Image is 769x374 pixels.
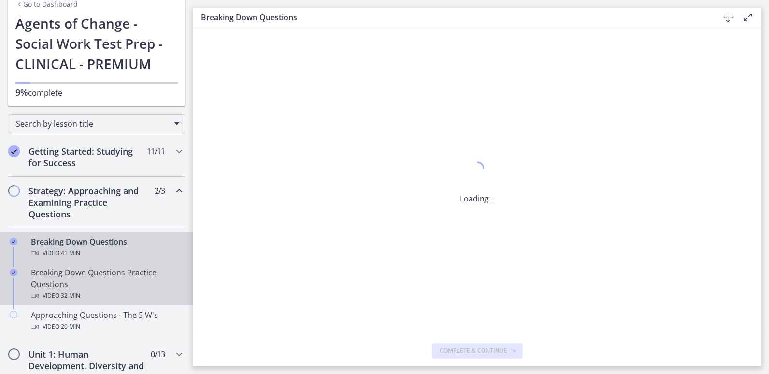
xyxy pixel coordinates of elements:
div: Breaking Down Questions [31,236,182,259]
div: Breaking Down Questions Practice Questions [31,267,182,302]
i: Completed [10,269,17,276]
p: complete [15,86,178,99]
span: 11 / 11 [147,145,165,157]
h2: Getting Started: Studying for Success [28,145,146,169]
div: Search by lesson title [8,114,185,133]
i: Completed [8,145,20,157]
span: Complete & continue [440,347,507,355]
span: Search by lesson title [16,118,170,129]
span: 2 / 3 [155,185,165,197]
div: Video [31,321,182,332]
div: Video [31,290,182,302]
span: 9% [15,86,28,98]
span: · 20 min [59,321,80,332]
span: · 41 min [59,247,80,259]
i: Completed [10,238,17,245]
span: · 32 min [59,290,80,302]
h3: Breaking Down Questions [201,12,703,23]
div: Approaching Questions - The 5 W's [31,309,182,332]
div: 1 [460,159,495,181]
p: Loading... [460,193,495,204]
h2: Strategy: Approaching and Examining Practice Questions [28,185,146,220]
h1: Agents of Change - Social Work Test Prep - CLINICAL - PREMIUM [15,13,178,74]
span: 0 / 13 [151,348,165,360]
div: Video [31,247,182,259]
button: Complete & continue [432,343,523,359]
